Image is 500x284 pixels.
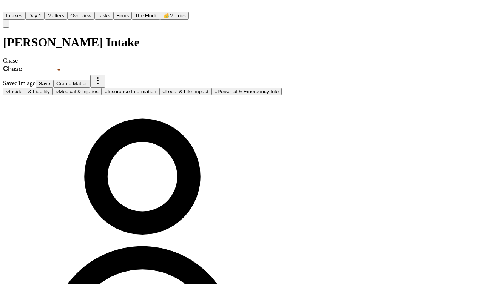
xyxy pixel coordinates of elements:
[165,89,208,94] span: Legal & Life Impact
[3,35,282,49] h1: [PERSON_NAME] Intake
[94,12,113,20] button: Tasks
[59,89,99,94] span: Medical & Injuries
[163,13,170,18] span: crown
[3,12,25,20] button: Intakes
[113,12,132,20] button: Firms
[218,89,279,94] span: Personal & Emergency Info
[25,12,45,20] button: Day 1
[160,12,189,20] button: crownMetrics
[3,5,12,11] a: Home
[25,12,45,18] a: Day 1
[53,80,90,88] button: Create Matter
[9,89,49,94] span: Incident & Liability
[94,12,113,18] a: Tasks
[3,64,63,75] div: Update intake status
[211,88,282,95] button: Go to Personal & Emergency Info
[90,75,105,88] button: More actions
[160,12,189,18] a: crownMetrics
[108,89,156,94] span: Insurance Information
[67,12,94,20] button: Overview
[36,80,53,88] button: Save
[132,12,160,20] button: The Flock
[170,13,186,18] span: Metrics
[159,88,211,95] button: Go to Legal & Life Impact
[132,12,160,18] a: The Flock
[162,89,165,94] span: ○
[3,80,36,86] span: Saved 1m ago
[3,3,12,10] img: Finch Logo
[3,66,22,72] span: Chase
[6,89,9,94] span: ○
[3,57,18,64] span: Chase
[102,88,159,95] button: Go to Insurance Information
[215,89,218,94] span: ○
[67,12,94,18] a: Overview
[45,12,67,20] button: Matters
[53,88,102,95] button: Go to Medical & Injuries
[45,12,67,18] a: Matters
[113,12,132,18] a: Firms
[3,12,25,18] a: Intakes
[56,89,59,94] span: ○
[3,88,53,95] button: Go to Incident & Liability
[105,89,108,94] span: ○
